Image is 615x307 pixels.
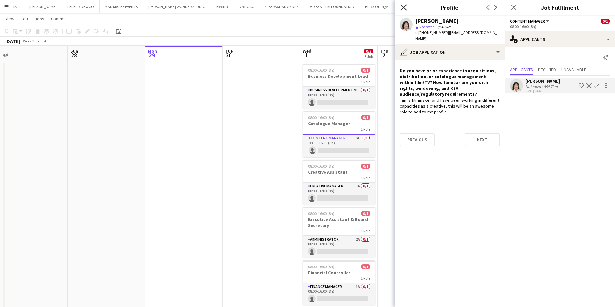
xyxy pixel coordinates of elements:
span: Declined [538,67,556,72]
button: Next GCC [233,0,259,13]
h3: Profile [395,3,505,12]
span: 0/1 [361,68,370,73]
div: Applicants [505,31,615,47]
h3: Financial Controller [303,270,375,276]
app-card-role: Content Manager1A0/108:00-16:00 (8h) [303,134,375,157]
button: MAD MARKS EVENTS [100,0,143,13]
span: 1 Role [361,127,370,132]
h3: Creative Assistant [303,169,375,175]
h3: Job Fulfilment [505,3,615,12]
span: Thu [380,48,388,54]
span: 08:00-16:00 (8h) [308,264,334,269]
div: Job Application [395,44,505,60]
span: Comms [51,16,65,22]
app-job-card: 08:00-16:00 (8h)0/1Financial Controller1 RoleFinance Manager1A0/108:00-16:00 (8h) [303,260,375,305]
div: [PERSON_NAME] [415,18,459,24]
a: Edit [18,15,31,23]
span: View [5,16,14,22]
span: 08:00-16:00 (8h) [308,115,334,120]
span: 30 [224,52,233,59]
span: 1 Role [361,175,370,180]
button: Previous [400,133,435,146]
app-card-role: Administrator2A0/108:00-16:00 (8h) [303,236,375,258]
div: [PERSON_NAME] [526,78,560,84]
span: 854.7km [436,24,453,29]
span: | [EMAIL_ADDRESS][DOMAIN_NAME] [415,30,497,41]
h3: Executive Assistant & Board Secretary [303,217,375,228]
span: 1 Role [361,229,370,233]
button: ALSERKAL ADVISORY [259,0,303,13]
div: Not rated [526,84,542,89]
div: [DATE] [5,38,20,44]
span: 1 Role [361,276,370,281]
span: Sun [70,48,78,54]
app-card-role: Finance Manager1A0/108:00-16:00 (8h) [303,283,375,305]
span: 0/1 [361,164,370,169]
button: RED SEA FILM FOUNDATION [303,0,360,13]
button: The Other Guyz [393,0,430,13]
div: 5 Jobs [364,54,374,59]
span: 29 [147,52,157,59]
span: Applicants [510,67,533,72]
app-card-role: Business Development Manager0/108:00-16:00 (8h) [303,87,375,109]
app-card-role: Creative Manager3A0/108:00-16:00 (8h) [303,183,375,205]
span: Week 39 [21,39,38,43]
span: 0/5 [364,49,373,53]
button: Black Orange [360,0,393,13]
app-job-card: 08:00-16:00 (8h)0/1Executive Assistant & Board Secretary1 RoleAdministrator2A0/108:00-16:00 (8h) [303,207,375,258]
a: View [3,15,17,23]
a: Jobs [32,15,47,23]
button: Electra [211,0,233,13]
span: t. [PHONE_NUMBER] [415,30,449,35]
div: +04 [40,39,46,43]
span: 28 [69,52,78,59]
span: Content Manager [510,19,545,24]
span: 0/1 [361,264,370,269]
span: 0/1 [361,211,370,216]
span: 2 [379,52,388,59]
div: [DATE] 23:32 [526,89,560,93]
app-job-card: 08:00-16:00 (8h)0/1Business Development Lead1 RoleBusiness Development Manager0/108:00-16:00 (8h) [303,64,375,109]
h4: Do you have prior experience in acquisitions, distribution, or catalogue management within film/T... [400,68,500,97]
button: Next [465,133,500,146]
span: Unavailable [561,67,586,72]
span: Tue [225,48,233,54]
app-job-card: 08:00-16:00 (8h)0/1Creative Assistant1 RoleCreative Manager3A0/108:00-16:00 (8h) [303,160,375,205]
span: Wed [303,48,311,54]
h3: Business Development Lead [303,73,375,79]
button: [PERSON_NAME] WONDER STUDIO [143,0,211,13]
button: Content Manager [510,19,550,24]
span: 08:00-16:00 (8h) [308,164,334,169]
h3: Catalogue Manager [303,121,375,126]
span: Jobs [35,16,44,22]
span: 1 Role [361,79,370,84]
span: 1 [302,52,311,59]
button: [PERSON_NAME] [24,0,62,13]
app-job-card: 08:00-16:00 (8h)0/1Catalogue Manager1 RoleContent Manager1A0/108:00-16:00 (8h) [303,111,375,157]
span: 08:00-16:00 (8h) [308,211,334,216]
span: Mon [148,48,157,54]
span: 08:00-16:00 (8h) [308,68,334,73]
a: Comms [48,15,68,23]
div: I am a filmmaker and have been working in different capacities as a creative, this will be an awe... [400,97,500,115]
span: 0/1 [601,19,610,24]
span: 0/1 [361,115,370,120]
span: Not rated [419,24,435,29]
button: PEREGRINE & CO [62,0,100,13]
div: 08:00-16:00 (8h) [510,24,610,29]
span: Edit [21,16,28,22]
div: 854.7km [542,84,559,89]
